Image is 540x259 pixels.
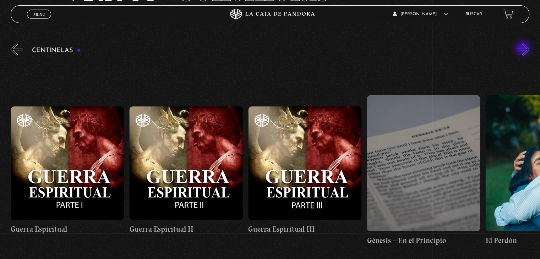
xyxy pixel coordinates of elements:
h3: Centinelas [32,47,81,54]
span: Cerrar [31,18,48,23]
span: [PERSON_NAME] [393,12,448,16]
h4: Guerra Espiritual III [248,224,361,235]
h4: Génesis – En el Principio [367,235,480,246]
a: View your shopping cart [503,9,513,19]
button: Previous [11,43,23,56]
span: Menu [33,12,45,16]
h4: Guerra Espiritual [11,224,124,235]
a: Buscar [465,12,482,16]
button: Next [517,43,529,56]
h4: Guerra Espiritual II [129,224,242,235]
